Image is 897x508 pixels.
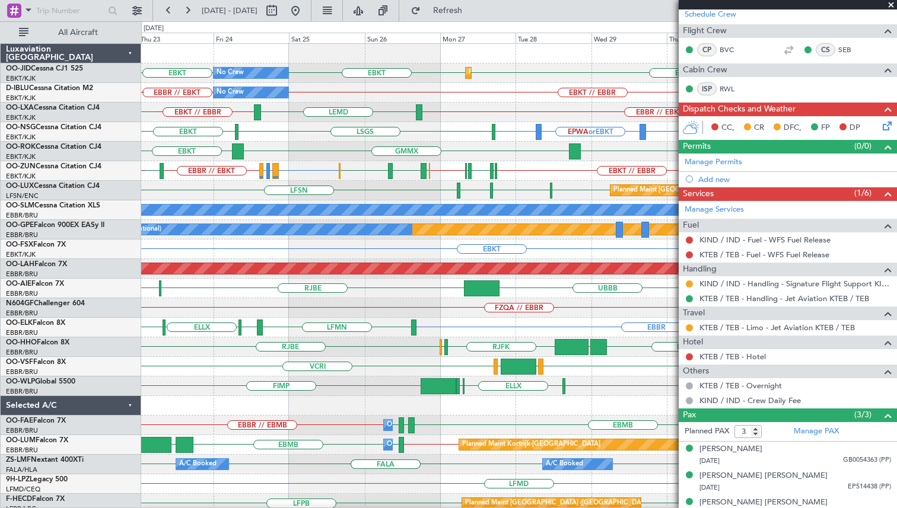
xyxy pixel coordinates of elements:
a: KIND / IND - Crew Daily Fee [699,395,801,405]
div: Planned Maint Kortrijk-[GEOGRAPHIC_DATA] [469,64,607,82]
span: CC, [721,122,734,134]
a: 9H-LPZLegacy 500 [6,476,68,483]
a: EBKT/KJK [6,250,36,259]
span: OO-SLM [6,202,34,209]
a: EBKT/KJK [6,113,36,122]
div: Wed 29 [591,33,667,43]
div: Planned Maint Kortrijk-[GEOGRAPHIC_DATA] [462,436,600,453]
label: Planned PAX [685,426,729,437]
div: No Crew [217,84,244,101]
a: OO-JIDCessna CJ1 525 [6,65,83,72]
a: KTEB / TEB - Hotel [699,352,766,362]
a: OO-FSXFalcon 7X [6,241,66,248]
a: KTEB / TEB - Handling - Jet Aviation KTEB / TEB [699,293,869,303]
div: [DATE] [144,24,164,34]
a: D-IBLUCessna Citation M2 [6,85,93,92]
div: Mon 27 [440,33,516,43]
div: Fri 24 [214,33,289,43]
span: All Aircraft [31,28,125,37]
div: Thu 23 [138,33,214,43]
span: OO-GPE [6,222,34,229]
a: EBBR/BRU [6,309,38,318]
span: Hotel [683,336,703,349]
span: Flight Crew [683,24,727,38]
div: [PERSON_NAME] [PERSON_NAME] [699,470,828,482]
div: No Crew [217,64,244,82]
a: KTEB / TEB - Limo - Jet Aviation KTEB / TEB [699,322,855,333]
a: KIND / IND - Handling - Signature Flight Support KIND / IND [699,279,891,289]
span: Refresh [423,7,473,15]
a: EBBR/BRU [6,387,38,396]
span: OO-LUM [6,437,36,444]
span: DFC, [784,122,801,134]
span: OO-AIE [6,280,31,287]
a: N604GFChallenger 604 [6,300,85,307]
span: CR [754,122,764,134]
a: Manage Services [685,204,744,216]
a: OO-LAHFalcon 7X [6,261,67,268]
div: Sun 26 [365,33,440,43]
button: Refresh [405,1,476,20]
span: N604GF [6,300,34,307]
a: OO-ELKFalcon 8X [6,320,65,327]
a: KTEB / TEB - Fuel - WFS Fuel Release [699,250,829,260]
a: OO-WLPGlobal 5500 [6,378,75,385]
span: FP [821,122,830,134]
a: OO-AIEFalcon 7X [6,280,64,287]
a: EBBR/BRU [6,289,38,298]
a: OO-FAEFalcon 7X [6,417,66,424]
div: A/C Booked [179,455,217,473]
a: EBBR/BRU [6,231,38,239]
span: Fuel [683,219,699,232]
a: OO-LUMFalcon 7X [6,437,68,444]
div: [PERSON_NAME] [699,443,762,455]
a: RWL [720,84,746,94]
span: EP514438 (PP) [848,482,891,492]
a: Manage Permits [685,156,742,168]
span: ZS-LMF [6,456,31,464]
a: EBBR/BRU [6,426,38,435]
span: OO-FSX [6,241,33,248]
a: OO-LUXCessna Citation CJ4 [6,183,100,190]
a: EBBR/BRU [6,368,38,376]
span: Travel [683,306,705,320]
a: SEB [838,44,865,55]
span: OO-ELK [6,320,33,327]
div: Add new [698,174,891,184]
div: Planned Maint [GEOGRAPHIC_DATA] ([GEOGRAPHIC_DATA]) [613,181,800,199]
a: EBBR/BRU [6,270,38,279]
a: EBBR/BRU [6,328,38,337]
a: LFSN/ENC [6,191,39,200]
span: OO-LXA [6,104,34,111]
span: Dispatch Checks and Weather [683,103,796,116]
a: KIND / IND - Fuel - WFS Fuel Release [699,235,831,245]
div: A/C Booked [546,455,583,473]
span: [DATE] [699,456,720,465]
span: OO-ROK [6,143,36,151]
input: Trip Number [36,2,104,20]
span: OO-VSF [6,359,33,366]
a: EBBR/BRU [6,446,38,455]
span: D-IBLU [6,85,29,92]
a: KTEB / TEB - Overnight [699,381,782,391]
span: OO-JID [6,65,31,72]
span: 9H-LPZ [6,476,30,483]
a: BVC [720,44,746,55]
span: (1/6) [854,187,871,199]
span: (3/3) [854,408,871,421]
div: ISP [697,82,717,95]
span: DP [850,122,860,134]
a: F-HECDFalcon 7X [6,496,65,503]
div: Owner Melsbroek Air Base [387,436,467,453]
span: (0/0) [854,140,871,152]
span: GB0054363 (PP) [843,455,891,465]
span: OO-FAE [6,417,33,424]
a: LFMD/CEQ [6,485,40,494]
a: Manage PAX [794,426,839,437]
a: OO-ZUNCessna Citation CJ4 [6,163,101,170]
a: Schedule Crew [685,9,736,21]
div: Sat 25 [289,33,364,43]
a: EBKT/KJK [6,74,36,83]
a: EBBR/BRU [6,211,38,220]
span: [DATE] - [DATE] [202,5,257,16]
